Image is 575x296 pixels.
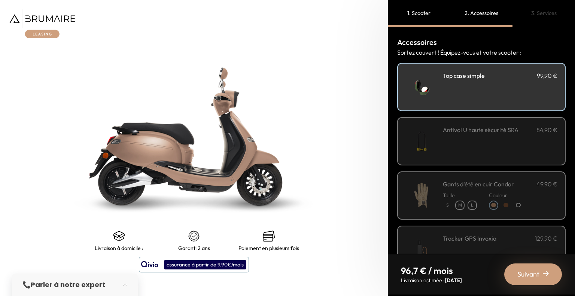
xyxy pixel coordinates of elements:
[443,125,518,134] h3: Antivol U haute sécurité SRA
[238,245,299,251] p: Paiement en plusieurs fois
[489,192,523,199] p: Couleur
[401,265,462,277] p: 96,7 € / mois
[536,180,557,189] p: 49,90 €
[397,37,566,48] h3: Accessoires
[139,257,249,272] button: assurance à partir de 9,90€/mois
[405,125,437,157] img: Antivol U haute sécurité SRA
[443,180,514,189] h3: Gants d'été en cuir Condor
[468,201,476,209] p: L
[537,71,557,80] p: 99,90 €
[405,71,437,103] img: Top case simple
[444,201,451,209] p: S
[401,277,462,284] p: Livraison estimée :
[517,269,539,280] span: Suivant
[456,201,464,209] p: M
[178,245,210,251] p: Garanti 2 ans
[141,260,158,269] img: logo qivio
[263,230,275,242] img: credit-cards.png
[543,271,549,277] img: right-arrow-2.png
[535,234,557,243] p: 129,90 €
[536,125,557,134] p: 84,90 €
[443,71,485,80] h3: Top case simple
[113,230,125,242] img: shipping.png
[405,234,437,266] img: Tracker GPS Invoxia
[445,277,462,284] span: [DATE]
[95,245,143,251] p: Livraison à domicile :
[9,9,75,38] img: Brumaire Leasing
[405,180,437,211] img: Gants d'été en cuir Condor
[443,234,496,243] h3: Tracker GPS Invoxia
[397,48,566,57] p: Sortez couvert ! Équipez-vous et votre scooter :
[443,192,477,199] p: Taille
[188,230,200,242] img: certificat-de-garantie.png
[164,260,246,269] div: assurance à partir de 9,90€/mois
